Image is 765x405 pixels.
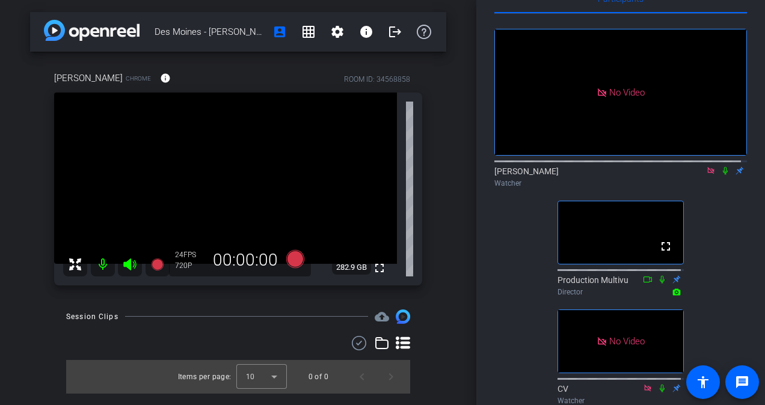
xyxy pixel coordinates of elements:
[609,335,645,346] span: No Video
[54,72,123,85] span: [PERSON_NAME]
[44,20,140,41] img: app-logo
[155,20,265,44] span: Des Moines - [PERSON_NAME]
[558,287,684,297] div: Director
[659,239,673,254] mat-icon: fullscreen
[309,371,328,383] div: 0 of 0
[126,74,151,83] span: Chrome
[609,87,645,97] span: No Video
[330,25,345,39] mat-icon: settings
[178,371,232,383] div: Items per page:
[494,165,747,189] div: [PERSON_NAME]
[301,25,316,39] mat-icon: grid_on
[696,375,710,389] mat-icon: accessibility
[376,362,405,391] button: Next page
[175,261,205,270] div: 720P
[205,250,286,270] div: 00:00:00
[348,362,376,391] button: Previous page
[494,178,747,189] div: Watcher
[558,274,684,297] div: Production Multivu
[183,251,196,259] span: FPS
[359,25,373,39] mat-icon: info
[66,311,118,323] div: Session Clips
[375,309,389,324] mat-icon: cloud_upload
[388,25,402,39] mat-icon: logout
[396,309,410,324] img: Session clips
[175,250,205,260] div: 24
[332,260,371,275] span: 282.9 GB
[372,261,387,275] mat-icon: fullscreen
[375,309,389,324] span: Destinations for your clips
[735,375,749,389] mat-icon: message
[160,73,171,84] mat-icon: info
[344,74,410,85] div: ROOM ID: 34568858
[272,25,287,39] mat-icon: account_box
